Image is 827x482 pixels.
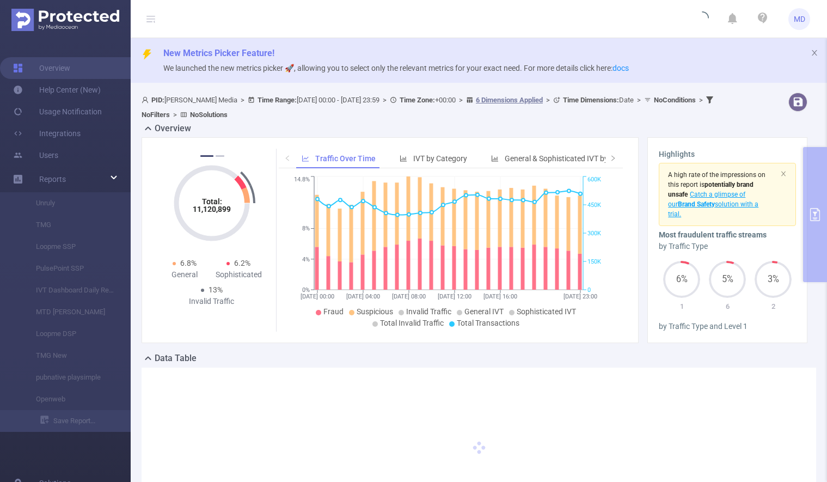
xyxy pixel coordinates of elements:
[612,64,629,72] a: docs
[13,57,70,79] a: Overview
[163,48,274,58] span: New Metrics Picker Feature!
[587,202,601,209] tspan: 450K
[11,9,119,31] img: Protected Media
[142,49,152,60] i: icon: thunderbolt
[13,144,58,166] a: Users
[302,256,310,263] tspan: 4%
[663,275,700,284] span: 6%
[400,155,407,162] i: icon: bar-chart
[234,259,250,267] span: 6.2%
[357,307,393,316] span: Suspicious
[668,181,754,198] b: potentially brand unsafe
[301,293,334,300] tspan: [DATE] 00:00
[750,301,796,312] p: 2
[302,286,310,294] tspan: 0%
[185,296,239,307] div: Invalid Traffic
[563,96,634,104] span: Date
[406,307,451,316] span: Invalid Traffic
[811,47,818,59] button: icon: close
[346,293,380,300] tspan: [DATE] 04:00
[294,176,310,184] tspan: 14.8%
[811,49,818,57] i: icon: close
[170,111,180,119] span: >
[587,286,591,294] tspan: 0
[780,170,787,177] i: icon: close
[457,319,519,327] span: Total Transactions
[155,352,197,365] h2: Data Table
[456,96,466,104] span: >
[380,319,444,327] span: Total Invalid Traffic
[659,241,796,252] div: by Traffic Type
[413,154,467,163] span: IVT by Category
[315,154,376,163] span: Traffic Over Time
[563,293,597,300] tspan: [DATE] 23:00
[180,259,197,267] span: 6.8%
[755,275,792,284] span: 3%
[659,149,796,160] h3: Highlights
[13,79,101,101] a: Help Center (New)
[678,200,715,208] b: Brand Safety
[705,301,750,312] p: 6
[323,307,344,316] span: Fraud
[654,96,696,104] b: No Conditions
[302,155,309,162] i: icon: line-chart
[610,155,616,161] i: icon: right
[258,96,297,104] b: Time Range:
[142,96,716,119] span: [PERSON_NAME] Media [DATE] 00:00 - [DATE] 23:59 +00:00
[709,275,746,284] span: 5%
[491,155,499,162] i: icon: bar-chart
[201,197,222,206] tspan: Total:
[284,155,291,161] i: icon: left
[39,175,66,184] span: Reports
[476,96,543,104] u: 6 Dimensions Applied
[587,258,601,265] tspan: 150K
[517,307,576,316] span: Sophisticated IVT
[794,8,805,30] span: MD
[634,96,644,104] span: >
[302,225,310,233] tspan: 8%
[696,11,709,27] i: icon: loading
[13,101,102,123] a: Usage Notification
[668,191,758,218] span: Catch a glimpse of our solution with a trial.
[668,171,765,188] span: A high rate of the impressions on this report
[193,205,231,213] tspan: 11,120,899
[659,321,796,332] div: by Traffic Type and Level 1
[157,269,212,280] div: General
[668,181,754,198] span: is
[200,155,213,157] button: 1
[209,285,223,294] span: 13%
[142,111,170,119] b: No Filters
[379,96,390,104] span: >
[13,123,81,144] a: Integrations
[438,293,471,300] tspan: [DATE] 12:00
[505,154,641,163] span: General & Sophisticated IVT by Category
[237,96,248,104] span: >
[543,96,553,104] span: >
[392,293,426,300] tspan: [DATE] 08:00
[142,96,151,103] i: icon: user
[587,230,601,237] tspan: 300K
[696,96,706,104] span: >
[151,96,164,104] b: PID:
[216,155,224,157] button: 2
[464,307,504,316] span: General IVT
[483,293,517,300] tspan: [DATE] 16:00
[780,168,787,180] button: icon: close
[400,96,435,104] b: Time Zone:
[163,64,629,72] span: We launched the new metrics picker 🚀, allowing you to select only the relevant metrics for your e...
[587,176,601,184] tspan: 600K
[659,230,767,239] b: Most fraudulent traffic streams
[190,111,228,119] b: No Solutions
[563,96,619,104] b: Time Dimensions :
[155,122,191,135] h2: Overview
[212,269,266,280] div: Sophisticated
[39,168,66,190] a: Reports
[659,301,705,312] p: 1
